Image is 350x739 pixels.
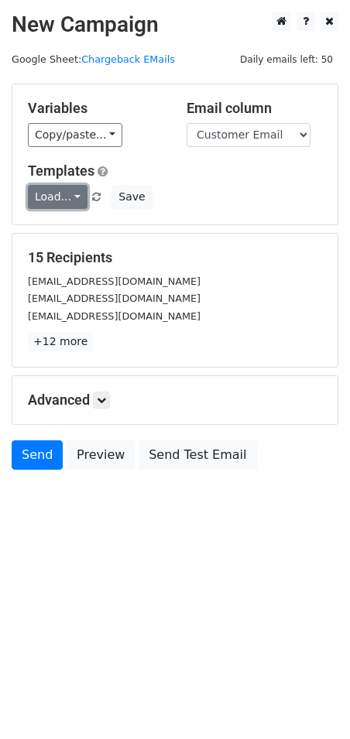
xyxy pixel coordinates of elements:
[139,440,256,470] a: Send Test Email
[12,12,338,38] h2: New Campaign
[28,310,201,322] small: [EMAIL_ADDRESS][DOMAIN_NAME]
[12,440,63,470] a: Send
[28,185,87,209] a: Load...
[67,440,135,470] a: Preview
[81,53,175,65] a: Chargeback EMails
[235,51,338,68] span: Daily emails left: 50
[112,185,152,209] button: Save
[28,392,322,409] h5: Advanced
[28,123,122,147] a: Copy/paste...
[28,275,201,287] small: [EMAIL_ADDRESS][DOMAIN_NAME]
[28,249,322,266] h5: 15 Recipients
[12,53,175,65] small: Google Sheet:
[273,665,350,739] iframe: Chat Widget
[28,293,201,304] small: [EMAIL_ADDRESS][DOMAIN_NAME]
[187,100,322,117] h5: Email column
[28,332,93,351] a: +12 more
[28,100,163,117] h5: Variables
[28,163,94,179] a: Templates
[235,53,338,65] a: Daily emails left: 50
